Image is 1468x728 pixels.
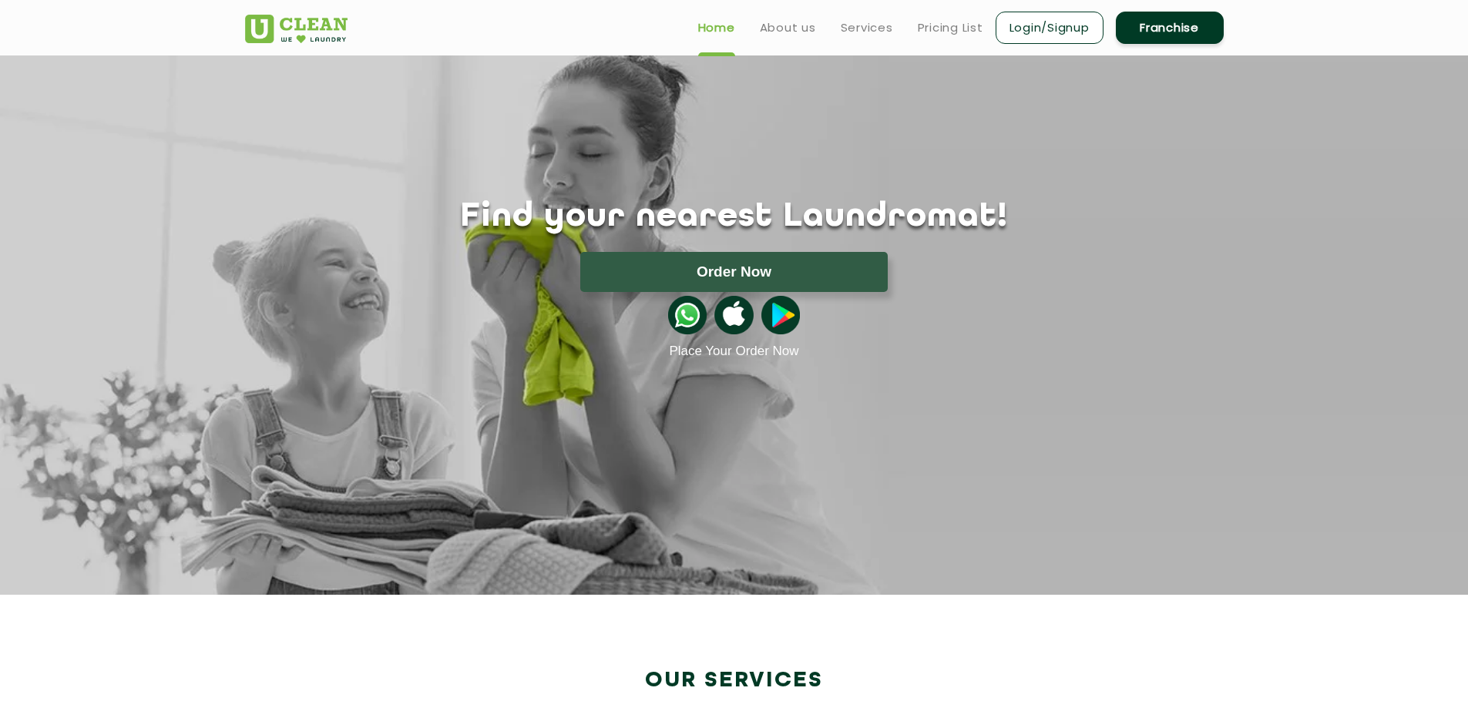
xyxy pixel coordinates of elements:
h1: Find your nearest Laundromat! [233,198,1235,237]
a: Pricing List [918,18,983,37]
img: apple-icon.png [714,296,753,334]
button: Order Now [580,252,888,292]
a: Place Your Order Now [669,344,798,359]
a: Franchise [1116,12,1224,44]
a: Login/Signup [996,12,1104,44]
img: UClean Laundry and Dry Cleaning [245,15,348,43]
a: Services [841,18,893,37]
a: Home [698,18,735,37]
img: playstoreicon.png [761,296,800,334]
img: whatsappicon.png [668,296,707,334]
h2: Our Services [245,668,1224,693]
a: About us [760,18,816,37]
